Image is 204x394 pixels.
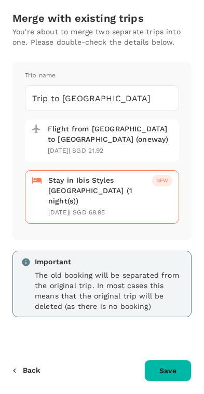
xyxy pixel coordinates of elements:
h3: Merge with existing trips [12,12,144,24]
div: The old booking will be separated from the original trip. In most cases this means that the origi... [35,270,183,311]
p: Stay in Ibis Styles [GEOGRAPHIC_DATA] (1 night(s)) [48,175,150,206]
div: Important [35,256,183,268]
p: Trip name [25,70,56,81]
p: [DATE] | SGD 68.95 [48,208,150,217]
button: Back [12,366,40,375]
p: New [156,177,168,184]
p: Flight from [GEOGRAPHIC_DATA] to [GEOGRAPHIC_DATA] (oneway) [48,124,171,144]
p: You're about to merge two separate trips into one. Please double-check the details below. [12,26,192,47]
p: [DATE] | SGD 21.92 [48,146,171,155]
button: Save [144,360,192,382]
